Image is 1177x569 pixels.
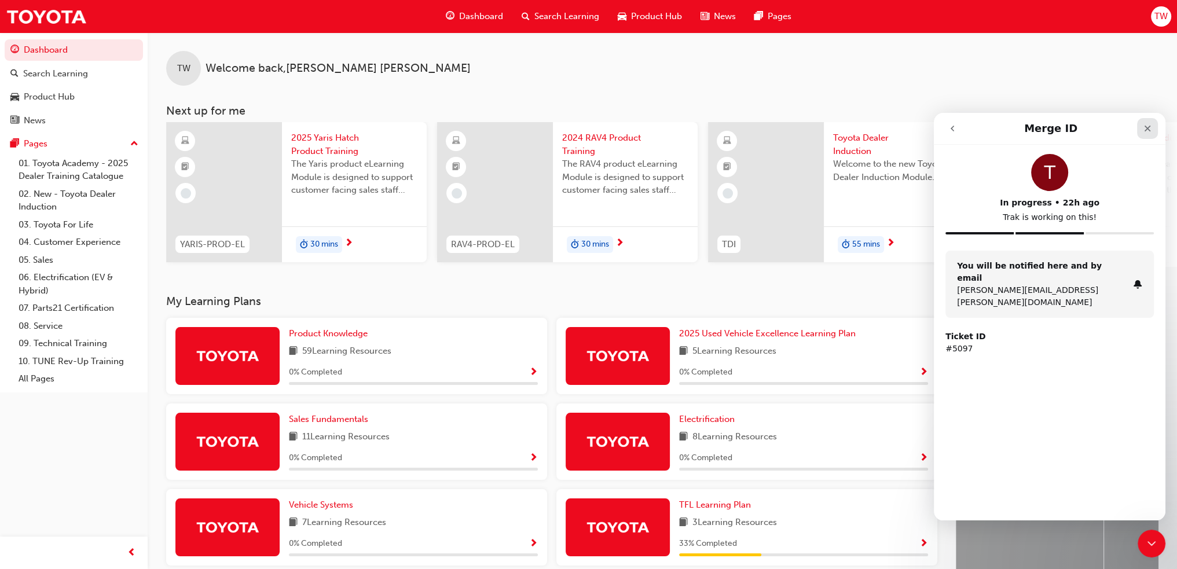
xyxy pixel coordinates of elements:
span: learningRecordVerb_NONE-icon [452,188,462,199]
a: 09. Technical Training [14,335,143,353]
a: guage-iconDashboard [437,5,512,28]
span: 33 % Completed [679,537,737,550]
span: Welcome to the new Toyota Dealer Induction Module. [833,157,959,183]
span: 30 mins [581,238,609,251]
span: learningRecordVerb_NONE-icon [723,188,733,199]
span: 8 Learning Resources [692,430,777,445]
span: Product Hub [631,10,682,23]
a: All Pages [14,370,143,388]
button: Show Progress [529,537,538,551]
img: Trak [586,431,650,451]
button: Show Progress [919,537,928,551]
button: Show Progress [919,365,928,380]
span: 0 % Completed [679,366,732,379]
span: 0 % Completed [679,451,732,465]
span: guage-icon [10,45,19,56]
span: TDI [722,238,736,251]
span: 55 mins [852,238,880,251]
span: prev-icon [127,546,136,560]
span: 0 % Completed [289,537,342,550]
span: 0 % Completed [289,366,342,379]
a: 2025 Used Vehicle Excellence Learning Plan [679,327,860,340]
img: Trak [196,517,259,537]
button: Pages [5,133,143,155]
span: news-icon [10,116,19,126]
button: Show Progress [529,451,538,465]
div: Pages [24,137,47,150]
span: learningResourceType_ELEARNING-icon [723,134,731,149]
a: car-iconProduct Hub [608,5,691,28]
iframe: Intercom live chat [934,113,1165,520]
h3: My Learning Plans [166,295,937,308]
span: 30 mins [310,238,338,251]
a: 02. New - Toyota Dealer Induction [14,185,143,216]
a: Sales Fundamentals [289,413,373,426]
span: pages-icon [754,9,763,24]
span: Search Learning [534,10,599,23]
button: DashboardSearch LearningProduct HubNews [5,37,143,133]
span: 7 Learning Resources [302,516,386,530]
span: Show Progress [919,539,928,549]
div: Product Hub [24,90,75,104]
span: pages-icon [10,139,19,149]
span: duration-icon [300,237,308,252]
span: book-icon [289,430,298,445]
a: Search Learning [5,63,143,85]
span: Electrification [679,414,735,424]
span: 59 Learning Resources [302,344,391,359]
span: Pages [768,10,791,23]
span: Show Progress [529,539,538,549]
span: Toyota Dealer Induction [833,131,959,157]
a: Electrification [679,413,739,426]
span: 2024 RAV4 Product Training [562,131,688,157]
span: TW [177,62,190,75]
span: Vehicle Systems [289,500,353,510]
span: 2025 Yaris Hatch Product Training [291,131,417,157]
a: RAV4-PROD-EL2024 RAV4 Product TrainingThe RAV4 product eLearning Module is designed to support cu... [437,122,698,262]
a: 01. Toyota Academy - 2025 Dealer Training Catalogue [14,155,143,185]
div: News [24,114,46,127]
span: learningRecordVerb_NONE-icon [181,188,191,199]
span: search-icon [10,69,19,79]
span: 3 Learning Resources [692,516,777,530]
span: book-icon [289,344,298,359]
span: book-icon [679,516,688,530]
img: Trak [6,3,87,30]
span: The RAV4 product eLearning Module is designed to support customer facing sales staff with introdu... [562,157,688,197]
span: News [714,10,736,23]
button: Show Progress [919,451,928,465]
div: Search Learning [23,67,88,80]
span: book-icon [679,430,688,445]
img: Trak [196,346,259,366]
a: news-iconNews [691,5,745,28]
a: search-iconSearch Learning [512,5,608,28]
a: 07. Parts21 Certification [14,299,143,317]
span: 5 Learning Resources [692,344,776,359]
img: Trak [586,346,650,366]
span: booktick-icon [723,160,731,175]
button: Show Progress [529,365,538,380]
h3: Next up for me [148,104,1177,118]
span: news-icon [701,9,709,24]
span: Show Progress [529,453,538,464]
button: TW [1151,6,1171,27]
span: book-icon [679,344,688,359]
span: car-icon [618,9,626,24]
span: Dashboard [459,10,503,23]
span: duration-icon [571,237,579,252]
span: booktick-icon [452,160,460,175]
a: 08. Service [14,317,143,335]
span: Sales Fundamentals [289,414,368,424]
span: TFL Learning Plan [679,500,751,510]
span: up-icon [130,137,138,152]
img: Trak [196,431,259,451]
span: learningResourceType_ELEARNING-icon [452,134,460,149]
a: Product Hub [5,86,143,108]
